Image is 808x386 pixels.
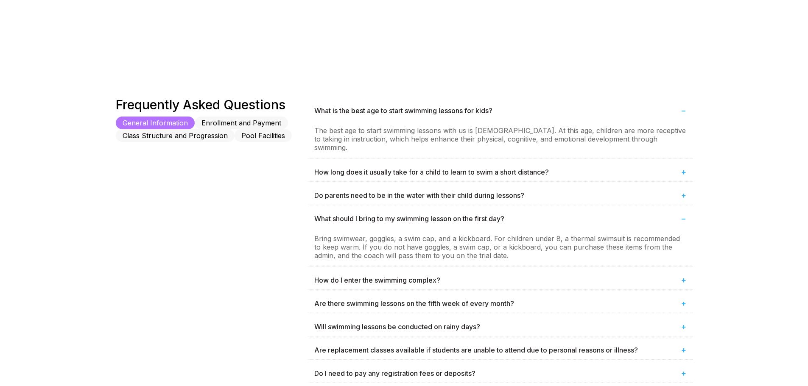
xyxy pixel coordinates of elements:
div: Are there swimming lessons on the fifth week of every month? [308,294,693,313]
p: The best age to start swimming lessons with us is [DEMOGRAPHIC_DATA]. At this age, children are m... [314,126,686,152]
button: Pool Facilities [235,129,292,142]
div: How long does it usually take for a child to learn to swim a short distance? [308,163,693,181]
button: Enrollment and Payment [195,117,288,129]
div: What is the best age to start swimming lessons for kids? [308,101,693,120]
div: How do I enter the swimming complex? [308,271,693,289]
div: What should I bring to my swimming lesson on the first day? [308,209,693,228]
div: Will swimming lessons be conducted on rainy days? [308,317,693,336]
span: − [681,214,686,224]
span: − [681,106,686,116]
span: + [681,368,686,378]
div: Do parents need to be in the water with their child during lessons? [308,186,693,205]
div: Do I need to pay any registration fees or deposits? [308,364,693,383]
span: + [681,345,686,355]
span: + [681,275,686,285]
span: + [681,167,686,177]
p: Bring swimwear, goggles, a swim cap, and a kickboard. For children under 8, a thermal swimsuit is... [314,234,686,260]
button: General Information [116,117,195,129]
div: Frequently Asked Questions [116,97,308,112]
span: + [681,298,686,308]
button: Class Structure and Progression [116,129,235,142]
span: + [681,190,686,200]
div: Are replacement classes available if students are unable to attend due to personal reasons or ill... [308,341,693,359]
span: + [681,322,686,332]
